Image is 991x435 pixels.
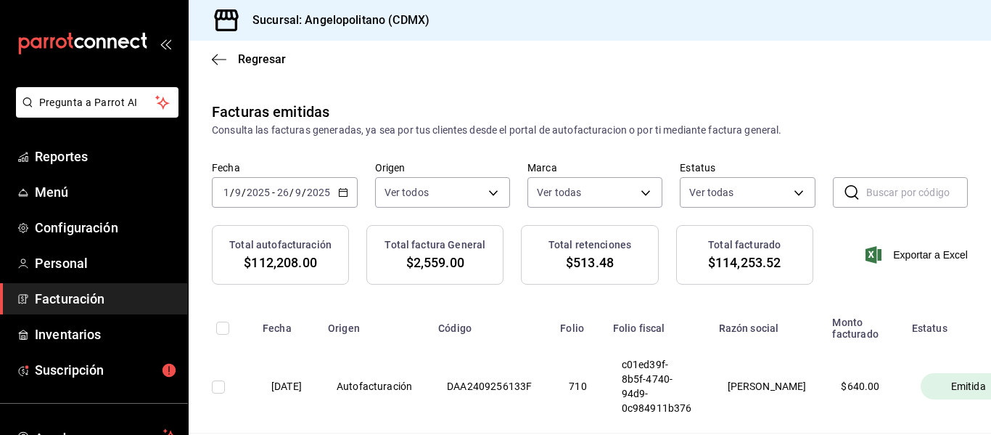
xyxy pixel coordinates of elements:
input: -- [295,187,302,198]
span: Reportes [35,147,176,166]
th: Autofacturación [319,340,429,434]
span: $2,559.00 [406,253,464,272]
span: $114,253.52 [708,253,781,272]
span: Ver todas [537,185,581,200]
th: Origen [319,308,429,340]
th: Folio [551,308,604,340]
input: -- [223,187,230,198]
span: Regresar [238,52,286,66]
th: Código [429,308,551,340]
th: [DATE] [254,340,319,434]
div: Consulta las facturas generadas, ya sea por tus clientes desde el portal de autofacturacion o por... [212,123,968,138]
span: Facturación [35,289,176,309]
span: Inventarios [35,325,176,344]
span: / [242,187,246,198]
h3: Sucursal: Angelopolitano (CDMX) [241,12,429,29]
label: Fecha [212,163,358,173]
span: / [302,187,306,198]
h3: Total facturado [708,237,781,253]
label: Estatus [680,163,815,173]
th: 710 [551,340,604,434]
input: -- [234,187,242,198]
span: - [272,187,275,198]
span: $513.48 [566,253,614,272]
th: Monto facturado [823,308,902,340]
a: Pregunta a Parrot AI [10,105,178,121]
input: ---- [306,187,331,198]
span: / [289,187,294,198]
span: Suscripción [35,360,176,380]
span: Configuración [35,218,176,237]
button: Regresar [212,52,286,66]
button: open_drawer_menu [160,38,171,49]
th: $ 640.00 [823,340,902,434]
button: Pregunta a Parrot AI [16,87,178,118]
span: / [230,187,234,198]
th: c01ed39f-8b5f-4740-94d9-0c984911b376 [604,340,710,434]
h3: Total autofacturación [229,237,332,253]
label: Marca [527,163,662,173]
div: Facturas emitidas [212,101,329,123]
th: Razón social [710,308,824,340]
span: Ver todos [385,185,429,200]
span: Ver todas [689,185,733,200]
h3: Total factura General [385,237,485,253]
th: DAA2409256133F [429,340,551,434]
span: Pregunta a Parrot AI [39,95,156,110]
input: Buscar por código [866,178,968,207]
th: Fecha [254,308,319,340]
button: Exportar a Excel [868,246,968,264]
h3: Total retenciones [548,237,631,253]
th: [PERSON_NAME] [710,340,824,434]
th: Folio fiscal [604,308,710,340]
span: Personal [35,253,176,273]
span: $112,208.00 [244,253,316,272]
input: -- [276,187,289,198]
label: Origen [375,163,510,173]
span: Menú [35,182,176,202]
input: ---- [246,187,271,198]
